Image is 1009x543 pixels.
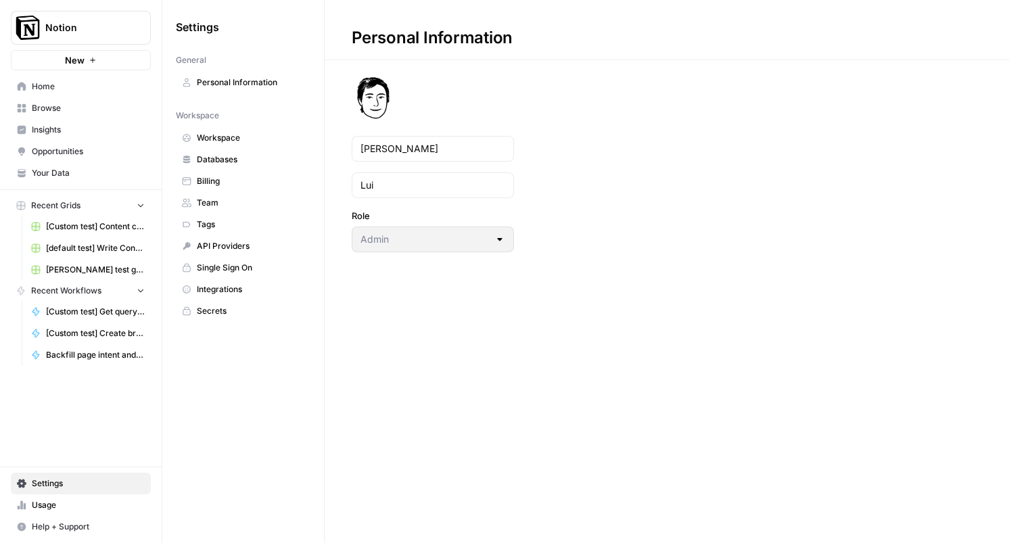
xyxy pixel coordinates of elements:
[25,259,151,281] a: [PERSON_NAME] test grid
[32,145,145,158] span: Opportunities
[176,110,219,122] span: Workspace
[176,235,310,257] a: API Providers
[197,132,304,144] span: Workspace
[25,301,151,323] a: [Custom test] Get query fanout from topic
[46,264,145,276] span: [PERSON_NAME] test grid
[11,516,151,538] button: Help + Support
[176,170,310,192] a: Billing
[46,349,145,361] span: Backfill page intent and keywords
[11,195,151,216] button: Recent Grids
[25,323,151,344] a: [Custom test] Create briefs from query inputs
[176,72,310,93] a: Personal Information
[46,306,145,318] span: [Custom test] Get query fanout from topic
[176,300,310,322] a: Secrets
[176,279,310,300] a: Integrations
[25,344,151,366] a: Backfill page intent and keywords
[11,11,151,45] button: Workspace: Notion
[197,175,304,187] span: Billing
[197,240,304,252] span: API Providers
[11,50,151,70] button: New
[197,197,304,209] span: Team
[45,21,127,34] span: Notion
[11,494,151,516] a: Usage
[11,141,151,162] a: Opportunities
[25,237,151,259] a: [default test] Write Content Briefs
[176,192,310,214] a: Team
[11,119,151,141] a: Insights
[32,499,145,511] span: Usage
[176,19,219,35] span: Settings
[352,209,514,222] label: Role
[32,521,145,533] span: Help + Support
[176,127,310,149] a: Workspace
[11,162,151,184] a: Your Data
[11,97,151,119] a: Browse
[352,76,395,120] img: avatar
[46,327,145,339] span: [Custom test] Create briefs from query inputs
[197,218,304,231] span: Tags
[11,76,151,97] a: Home
[176,149,310,170] a: Databases
[46,220,145,233] span: [Custom test] Content creation flow
[11,473,151,494] a: Settings
[32,167,145,179] span: Your Data
[176,214,310,235] a: Tags
[197,305,304,317] span: Secrets
[197,283,304,296] span: Integrations
[65,53,85,67] span: New
[176,54,206,66] span: General
[197,76,304,89] span: Personal Information
[32,477,145,490] span: Settings
[32,124,145,136] span: Insights
[11,281,151,301] button: Recent Workflows
[16,16,40,40] img: Notion Logo
[31,285,101,297] span: Recent Workflows
[197,154,304,166] span: Databases
[176,257,310,279] a: Single Sign On
[31,199,80,212] span: Recent Grids
[46,242,145,254] span: [default test] Write Content Briefs
[32,102,145,114] span: Browse
[25,216,151,237] a: [Custom test] Content creation flow
[197,262,304,274] span: Single Sign On
[32,80,145,93] span: Home
[325,27,540,49] div: Personal Information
